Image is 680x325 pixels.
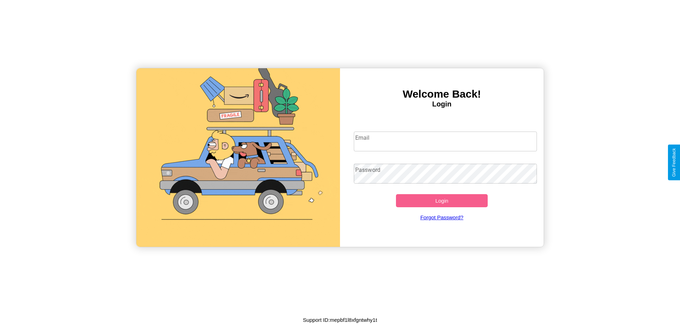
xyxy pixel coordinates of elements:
[671,148,676,177] div: Give Feedback
[303,315,377,325] p: Support ID: mepbf1l8xfgntwhy1t
[340,88,544,100] h3: Welcome Back!
[396,194,488,207] button: Login
[340,100,544,108] h4: Login
[350,207,534,227] a: Forgot Password?
[136,68,340,247] img: gif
